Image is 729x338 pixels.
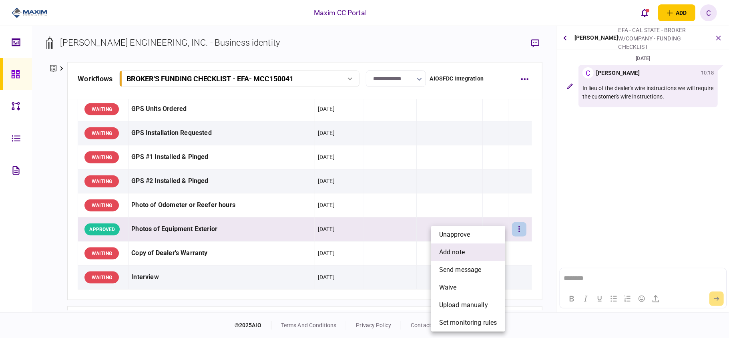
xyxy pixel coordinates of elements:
span: waive [439,283,457,292]
body: Rich Text Area. Press ALT-0 for help. [3,6,163,14]
span: upload manually [439,300,488,310]
span: unapprove [439,230,470,239]
span: add note [439,247,465,257]
span: send message [439,265,482,275]
span: set monitoring rules [439,318,497,328]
